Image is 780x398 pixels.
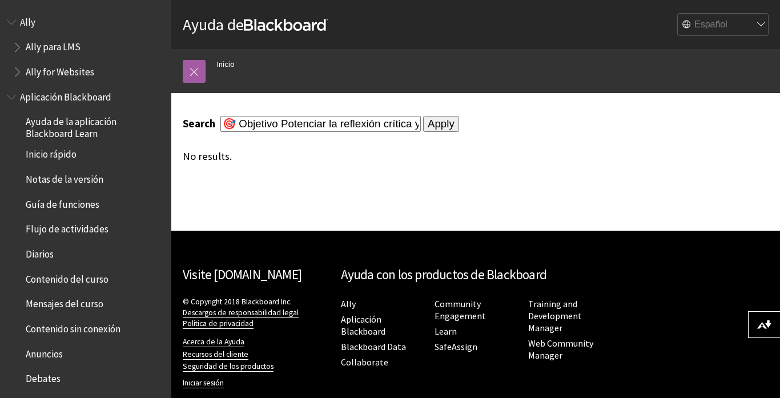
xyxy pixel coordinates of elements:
span: Guía de funciones [26,195,99,210]
a: Training and Development Manager [528,298,582,334]
a: Recursos del cliente [183,349,248,360]
a: Aplicación Blackboard [341,313,385,337]
span: Ally for Websites [26,62,94,78]
strong: Blackboard [244,19,328,31]
a: Ayuda deBlackboard [183,14,328,35]
input: Apply [423,116,459,132]
a: Blackboard Data [341,341,406,353]
select: Site Language Selector [678,14,769,37]
span: Ally [20,13,35,28]
span: Ayuda de la aplicación Blackboard Learn [26,112,163,139]
span: Diarios [26,244,54,260]
span: Anuncios [26,344,63,360]
label: Search [183,117,218,130]
a: Seguridad de los productos [183,361,274,372]
span: Mensajes del curso [26,295,103,310]
span: Debates [26,369,61,385]
a: Iniciar sesión [183,378,224,388]
span: Inicio rápido [26,145,77,160]
div: No results. [183,150,600,163]
span: Aplicación Blackboard [20,87,111,103]
span: Contenido sin conexión [26,319,120,335]
a: Descargos de responsabilidad legal [183,308,299,318]
p: © Copyright 2018 Blackboard Inc. [183,296,329,329]
a: Learn [435,325,457,337]
span: Ally para LMS [26,38,81,53]
a: Inicio [217,57,235,71]
a: Collaborate [341,356,388,368]
h2: Ayuda con los productos de Blackboard [341,265,611,285]
nav: Book outline for Anthology Ally Help [7,13,164,82]
span: Contenido del curso [26,270,108,285]
span: Flujo de actividades [26,220,108,235]
span: Notas de la versión [26,170,103,185]
a: Visite [DOMAIN_NAME] [183,266,301,283]
a: Acerca de la Ayuda [183,337,244,347]
a: Ally [341,298,356,310]
a: Política de privacidad [183,319,254,329]
a: Community Engagement [435,298,486,322]
a: SafeAssign [435,341,477,353]
a: Web Community Manager [528,337,593,361]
